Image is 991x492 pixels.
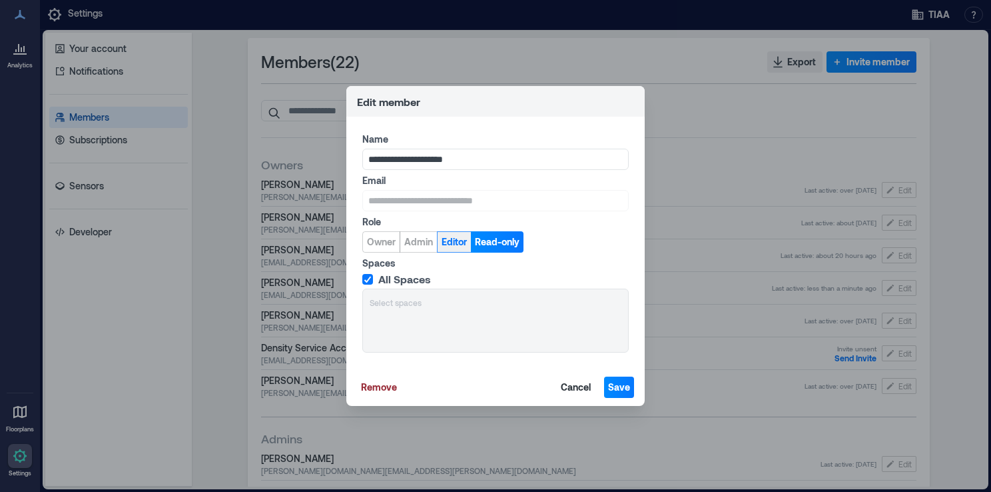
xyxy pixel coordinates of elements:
header: Edit member [346,86,645,117]
button: Editor [437,231,472,253]
span: Editor [442,235,467,249]
label: Name [362,133,626,146]
span: Admin [404,235,433,249]
button: Remove [357,377,401,398]
button: Save [604,377,634,398]
span: Owner [367,235,396,249]
button: Admin [400,231,438,253]
label: Role [362,215,626,229]
label: Spaces [362,257,626,270]
button: Cancel [557,377,595,398]
button: Owner [362,231,400,253]
span: All Spaces [378,273,431,286]
button: Read-only [471,231,523,253]
label: Email [362,174,626,187]
span: Read-only [475,235,519,249]
span: Cancel [561,381,591,394]
span: Remove [361,381,397,394]
span: Save [608,381,630,394]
